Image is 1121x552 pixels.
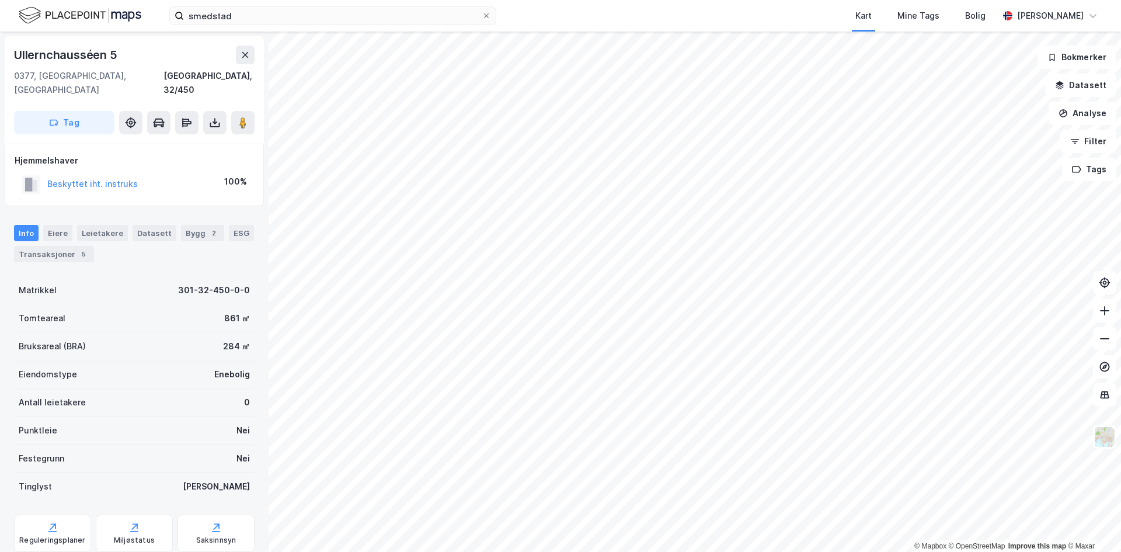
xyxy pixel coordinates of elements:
[1062,158,1116,181] button: Tags
[224,311,250,325] div: 861 ㎡
[19,423,57,438] div: Punktleie
[14,69,163,97] div: 0377, [GEOGRAPHIC_DATA], [GEOGRAPHIC_DATA]
[224,175,247,189] div: 100%
[214,367,250,381] div: Enebolig
[181,225,224,241] div: Bygg
[15,154,254,168] div: Hjemmelshaver
[965,9,986,23] div: Bolig
[1045,74,1116,97] button: Datasett
[14,225,39,241] div: Info
[19,395,86,409] div: Antall leietakere
[1017,9,1084,23] div: [PERSON_NAME]
[19,367,77,381] div: Eiendomstype
[229,225,254,241] div: ESG
[1063,496,1121,552] iframe: Chat Widget
[208,227,220,239] div: 2
[223,339,250,353] div: 284 ㎡
[19,311,65,325] div: Tomteareal
[949,542,1005,550] a: OpenStreetMap
[78,248,89,260] div: 5
[196,536,236,545] div: Saksinnsyn
[163,69,255,97] div: [GEOGRAPHIC_DATA], 32/450
[133,225,176,241] div: Datasett
[184,7,482,25] input: Søk på adresse, matrikkel, gårdeiere, leietakere eller personer
[1063,496,1121,552] div: Kontrollprogram for chat
[1060,130,1116,153] button: Filter
[14,111,114,134] button: Tag
[914,542,946,550] a: Mapbox
[183,480,250,494] div: [PERSON_NAME]
[1008,542,1066,550] a: Improve this map
[77,225,128,241] div: Leietakere
[244,395,250,409] div: 0
[14,246,94,262] div: Transaksjoner
[178,283,250,297] div: 301-32-450-0-0
[1038,46,1116,69] button: Bokmerker
[114,536,155,545] div: Miljøstatus
[19,339,86,353] div: Bruksareal (BRA)
[897,9,939,23] div: Mine Tags
[19,536,85,545] div: Reguleringsplaner
[1094,426,1116,448] img: Z
[855,9,872,23] div: Kart
[19,480,52,494] div: Tinglyst
[236,452,250,466] div: Nei
[236,423,250,438] div: Nei
[1049,102,1116,125] button: Analyse
[19,452,64,466] div: Festegrunn
[19,283,57,297] div: Matrikkel
[14,46,120,64] div: Ullernchausséen 5
[19,5,141,26] img: logo.f888ab2527a4732fd821a326f86c7f29.svg
[43,225,72,241] div: Eiere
